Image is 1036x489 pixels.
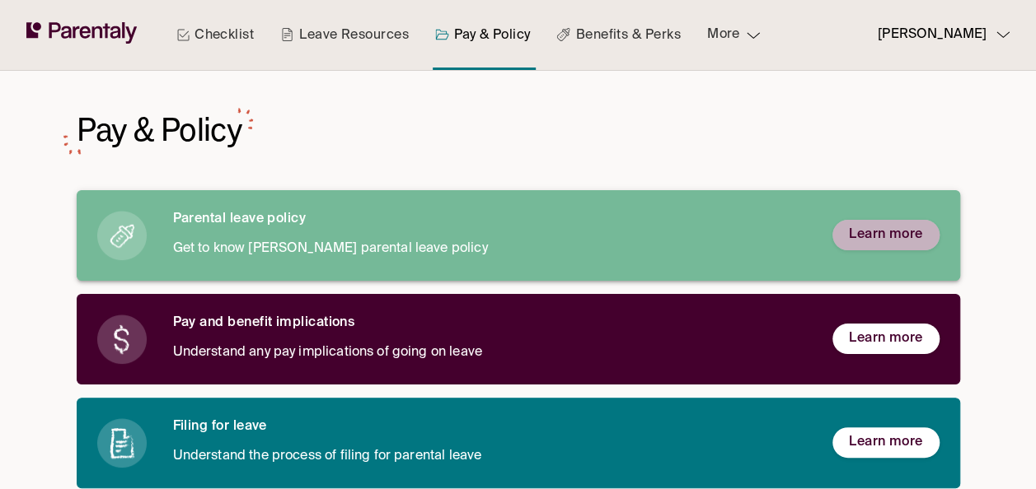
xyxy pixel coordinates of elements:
a: Pay and benefit implicationsUnderstand any pay implications of going on leaveLearn more [77,294,960,384]
button: Learn more [832,324,940,354]
button: Learn more [832,220,940,250]
a: Filing for leaveUnderstand the process of filing for parental leaveLearn more [77,398,960,488]
span: Learn more [849,226,923,244]
a: Parental leave policyGet to know [PERSON_NAME] parental leave policyLearn more [77,190,960,281]
p: Understand any pay implications of going on leave [173,342,806,364]
h1: Pay & Policy [77,109,243,150]
p: Get to know [PERSON_NAME] parental leave policy [173,238,806,260]
span: Learn more [849,434,923,451]
p: [PERSON_NAME] [878,24,987,46]
p: Understand the process of filing for parental leave [173,445,806,468]
h6: Parental leave policy [173,211,806,228]
span: Learn more [849,330,923,347]
button: Learn more [832,427,940,458]
h6: Pay and benefit implications [173,314,806,332]
h6: Filing for leave [173,418,806,435]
